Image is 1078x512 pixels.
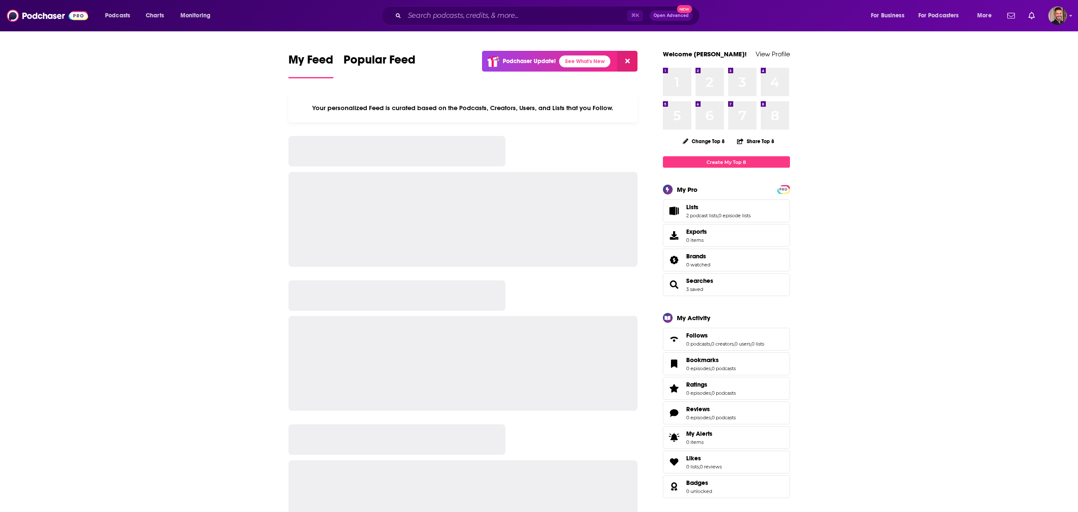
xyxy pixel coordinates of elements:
span: Podcasts [105,10,130,22]
span: , [710,341,711,347]
a: Brands [686,252,710,260]
a: Searches [666,279,683,291]
a: Lists [686,203,751,211]
button: open menu [99,9,141,22]
span: My Feed [288,53,333,72]
button: open menu [175,9,222,22]
span: Brands [686,252,706,260]
a: Create My Top 8 [663,156,790,168]
span: Reviews [663,401,790,424]
a: 0 podcasts [712,390,736,396]
a: PRO [779,186,789,192]
span: Badges [686,479,708,487]
a: Ratings [686,381,736,388]
a: 2 podcast lists [686,213,718,219]
div: My Activity [677,314,710,322]
a: 0 episodes [686,390,711,396]
span: Bookmarks [663,352,790,375]
a: 0 episodes [686,365,711,371]
span: More [977,10,992,22]
span: Likes [663,451,790,473]
a: View Profile [756,50,790,58]
img: Podchaser - Follow, Share and Rate Podcasts [7,8,88,24]
a: Reviews [686,405,736,413]
a: 0 unlocked [686,488,712,494]
a: Show notifications dropdown [1025,8,1038,23]
span: Likes [686,454,701,462]
a: See What's New [559,55,610,67]
a: 0 episode lists [718,213,751,219]
div: Search podcasts, credits, & more... [389,6,708,25]
a: Brands [666,254,683,266]
span: Follows [686,332,708,339]
a: My Alerts [663,426,790,449]
span: Lists [663,199,790,222]
button: Change Top 8 [678,136,730,147]
p: Podchaser Update! [503,58,556,65]
span: Monitoring [180,10,211,22]
a: My Feed [288,53,333,78]
span: Searches [663,273,790,296]
span: New [677,5,692,13]
span: Charts [146,10,164,22]
a: 0 creators [711,341,734,347]
a: Follows [666,333,683,345]
a: Follows [686,332,764,339]
a: Badges [686,479,712,487]
button: open menu [913,9,971,22]
a: 0 reviews [700,464,722,470]
a: Likes [666,456,683,468]
img: User Profile [1048,6,1067,25]
span: For Podcasters [918,10,959,22]
a: Show notifications dropdown [1004,8,1018,23]
span: , [718,213,718,219]
span: Bookmarks [686,356,719,364]
span: PRO [779,186,789,193]
a: Popular Feed [344,53,416,78]
a: Charts [140,9,169,22]
button: Show profile menu [1048,6,1067,25]
a: 3 saved [686,286,703,292]
a: Lists [666,205,683,217]
a: Likes [686,454,722,462]
span: 0 items [686,439,712,445]
span: My Alerts [686,430,712,437]
a: 0 podcasts [712,365,736,371]
button: open menu [971,9,1002,22]
a: Exports [663,224,790,247]
div: Your personalized Feed is curated based on the Podcasts, Creators, Users, and Lists that you Follow. [288,94,638,122]
a: Welcome [PERSON_NAME]! [663,50,747,58]
a: Searches [686,277,713,285]
a: 0 watched [686,262,710,268]
a: 0 podcasts [712,415,736,421]
a: 0 lists [686,464,699,470]
button: Open AdvancedNew [650,11,693,21]
span: Follows [663,328,790,351]
a: Ratings [666,382,683,394]
a: 0 users [734,341,751,347]
span: Logged in as benmcconaghy [1048,6,1067,25]
span: For Business [871,10,904,22]
span: , [699,464,700,470]
a: Badges [666,481,683,493]
span: 0 items [686,237,707,243]
span: , [734,341,734,347]
a: 0 lists [751,341,764,347]
a: 0 podcasts [686,341,710,347]
span: Popular Feed [344,53,416,72]
a: Bookmarks [686,356,736,364]
a: Bookmarks [666,358,683,370]
span: Open Advanced [654,14,689,18]
button: Share Top 8 [737,133,775,149]
span: My Alerts [666,432,683,443]
span: Brands [663,249,790,271]
span: Ratings [663,377,790,400]
div: My Pro [677,185,698,194]
button: open menu [865,9,915,22]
